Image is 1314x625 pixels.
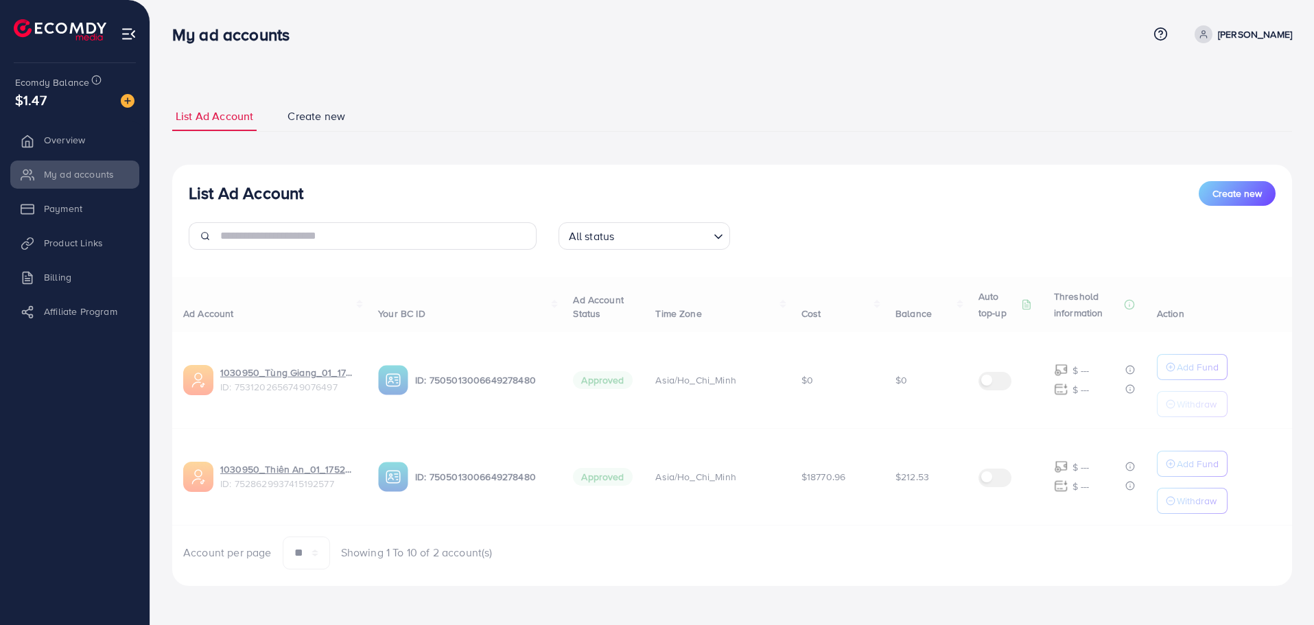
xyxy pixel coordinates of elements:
[1218,26,1292,43] p: [PERSON_NAME]
[1199,181,1276,206] button: Create new
[176,108,253,124] span: List Ad Account
[121,94,134,108] img: image
[618,224,707,246] input: Search for option
[172,25,301,45] h3: My ad accounts
[189,183,303,203] h3: List Ad Account
[15,75,89,89] span: Ecomdy Balance
[15,90,47,110] span: $1.47
[14,19,106,40] img: logo
[559,222,730,250] div: Search for option
[121,26,137,42] img: menu
[566,226,618,246] span: All status
[1212,187,1262,200] span: Create new
[1189,25,1292,43] a: [PERSON_NAME]
[288,108,345,124] span: Create new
